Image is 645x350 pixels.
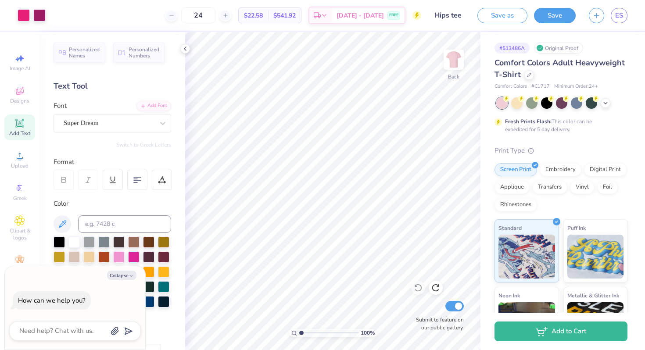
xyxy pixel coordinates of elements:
div: Color [54,199,171,209]
input: Untitled Design [428,7,471,24]
div: Embroidery [540,163,581,176]
span: Upload [11,162,29,169]
input: e.g. 7428 c [78,215,171,233]
div: Back [448,73,459,81]
div: # 513486A [494,43,530,54]
span: Standard [498,223,522,232]
div: Digital Print [584,163,627,176]
img: Standard [498,235,555,279]
span: 100 % [361,329,375,337]
div: Vinyl [570,181,595,194]
span: Designs [10,97,29,104]
div: Format [54,157,172,167]
span: Personalized Names [69,46,100,59]
img: Back [445,51,462,68]
span: Comfort Colors Adult Heavyweight T-Shirt [494,57,625,80]
img: Metallic & Glitter Ink [567,302,624,346]
div: Original Proof [534,43,583,54]
img: Neon Ink [498,302,555,346]
div: Foil [597,181,618,194]
span: Minimum Order: 24 + [554,83,598,90]
span: Puff Ink [567,223,586,232]
button: Collapse [107,271,136,280]
span: $541.92 [273,11,296,20]
label: Submit to feature on our public gallery. [411,316,464,332]
div: Transfers [532,181,567,194]
span: Greek [13,195,27,202]
span: [DATE] - [DATE] [337,11,384,20]
div: Applique [494,181,530,194]
span: Add Text [9,130,30,137]
span: Clipart & logos [4,227,35,241]
button: Save [534,8,576,23]
span: Image AI [10,65,30,72]
span: FREE [389,12,398,18]
div: Screen Print [494,163,537,176]
button: Switch to Greek Letters [116,141,171,148]
span: Neon Ink [498,291,520,300]
span: Comfort Colors [494,83,527,90]
span: # C1717 [531,83,550,90]
a: ES [611,8,627,23]
img: Puff Ink [567,235,624,279]
div: Text Tool [54,80,171,92]
span: Metallic & Glitter Ink [567,291,619,300]
span: ES [615,11,623,21]
strong: Fresh Prints Flash: [505,118,552,125]
label: Font [54,101,67,111]
div: Print Type [494,146,627,156]
span: $22.58 [244,11,263,20]
button: Add to Cart [494,321,627,341]
div: Add Font [136,101,171,111]
div: How can we help you? [18,296,86,305]
input: – – [181,7,215,23]
span: Personalized Numbers [129,46,160,59]
button: Save as [477,8,527,23]
div: Rhinestones [494,198,537,211]
div: This color can be expedited for 5 day delivery. [505,118,613,133]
